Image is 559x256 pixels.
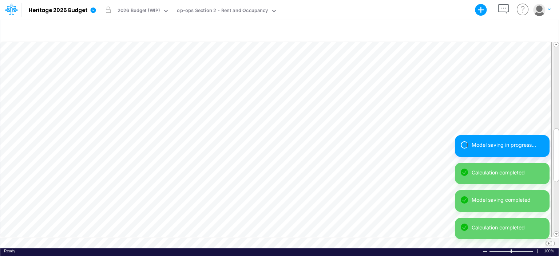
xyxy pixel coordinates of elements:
div: Model saving in progress... [472,141,544,149]
div: In Ready mode [4,248,15,254]
div: Model saving completed [472,196,544,204]
span: Ready [4,249,15,253]
span: 100% [544,248,555,254]
div: Calculation completed [472,224,544,231]
div: Zoom [511,249,512,253]
b: Heritage 2026 Budget [29,7,87,14]
div: Zoom Out [482,249,488,254]
div: Calculation completed [472,169,544,176]
div: Zoom In [535,248,540,254]
div: op-ops Section 2 - Rent and Occupancy [177,7,268,15]
div: Zoom level [544,248,555,254]
div: 2026 Budget (WIP) [118,7,160,15]
div: Zoom [489,248,535,254]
